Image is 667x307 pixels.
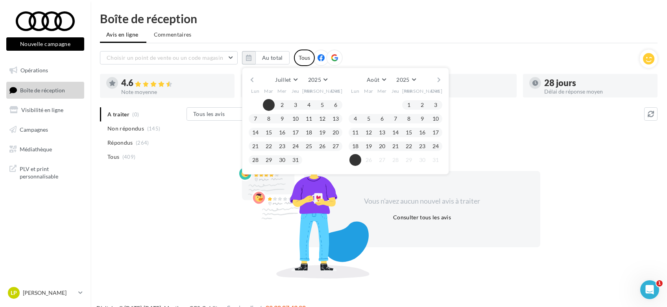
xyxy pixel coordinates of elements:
[403,79,510,87] div: 65 %
[390,127,401,138] button: 14
[263,154,275,166] button: 29
[276,140,288,152] button: 23
[430,127,442,138] button: 17
[403,154,415,166] button: 29
[303,127,315,138] button: 18
[20,126,48,133] span: Campagnes
[263,113,275,125] button: 8
[251,88,260,94] span: Lun
[5,121,86,138] a: Campagnes
[11,289,17,297] span: LP
[416,113,428,125] button: 9
[403,113,415,125] button: 8
[193,110,225,117] span: Tous les avis
[349,127,361,138] button: 11
[290,127,301,138] button: 17
[303,113,315,125] button: 11
[20,145,52,152] span: Médiathèque
[430,154,442,166] button: 31
[390,140,401,152] button: 21
[121,79,228,88] div: 4.6
[640,280,659,299] iframe: Intercom live chat
[5,82,86,99] a: Boîte de réception
[276,99,288,111] button: 2
[107,54,223,61] span: Choisir un point de vente ou un code magasin
[416,127,428,138] button: 16
[402,88,443,94] span: [PERSON_NAME]
[154,31,192,39] span: Commentaires
[403,89,510,94] div: Taux de réponse
[376,154,388,166] button: 27
[249,113,261,125] button: 7
[263,127,275,138] button: 15
[294,50,315,66] div: Tous
[377,88,387,94] span: Mer
[403,99,415,111] button: 1
[20,164,81,180] span: PLV et print personnalisable
[303,99,315,111] button: 4
[376,140,388,152] button: 20
[403,127,415,138] button: 15
[249,154,261,166] button: 28
[376,113,388,125] button: 6
[5,160,86,184] a: PLV et print personnalisable
[416,140,428,152] button: 23
[330,140,342,152] button: 27
[20,86,65,93] span: Boîte de réception
[363,127,375,138] button: 12
[308,76,321,83] span: 2025
[23,289,75,297] p: [PERSON_NAME]
[187,107,265,121] button: Tous les avis
[276,127,288,138] button: 16
[364,88,373,94] span: Mar
[290,113,301,125] button: 10
[122,154,136,160] span: (409)
[363,140,375,152] button: 19
[121,89,228,95] div: Note moyenne
[263,99,275,111] button: 1
[303,140,315,152] button: 25
[396,76,409,83] span: 2025
[349,154,361,166] button: 25
[305,74,331,85] button: 2025
[6,285,84,300] a: LP [PERSON_NAME]
[376,127,388,138] button: 13
[249,127,261,138] button: 14
[20,67,48,74] span: Opérations
[330,113,342,125] button: 13
[107,153,119,161] span: Tous
[330,99,342,111] button: 6
[316,113,328,125] button: 12
[5,102,86,118] a: Visibilité en ligne
[21,107,63,113] span: Visibilité en ligne
[264,88,273,94] span: Mar
[349,113,361,125] button: 4
[292,88,299,94] span: Jeu
[290,140,301,152] button: 24
[249,140,261,152] button: 21
[392,88,399,94] span: Jeu
[393,74,419,85] button: 2025
[330,127,342,138] button: 20
[355,196,490,206] div: Vous n'avez aucun nouvel avis à traiter
[290,154,301,166] button: 31
[416,99,428,111] button: 2
[272,74,300,85] button: Juillet
[544,79,651,87] div: 28 jours
[255,51,290,64] button: Au total
[544,89,651,94] div: Délai de réponse moyen
[275,76,291,83] span: Juillet
[5,141,86,158] a: Médiathèque
[242,51,290,64] button: Au total
[316,140,328,152] button: 26
[147,125,161,132] span: (145)
[276,113,288,125] button: 9
[302,88,343,94] span: [PERSON_NAME]
[363,154,375,166] button: 26
[349,140,361,152] button: 18
[430,140,442,152] button: 24
[263,140,275,152] button: 22
[136,140,149,146] span: (264)
[364,74,389,85] button: Août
